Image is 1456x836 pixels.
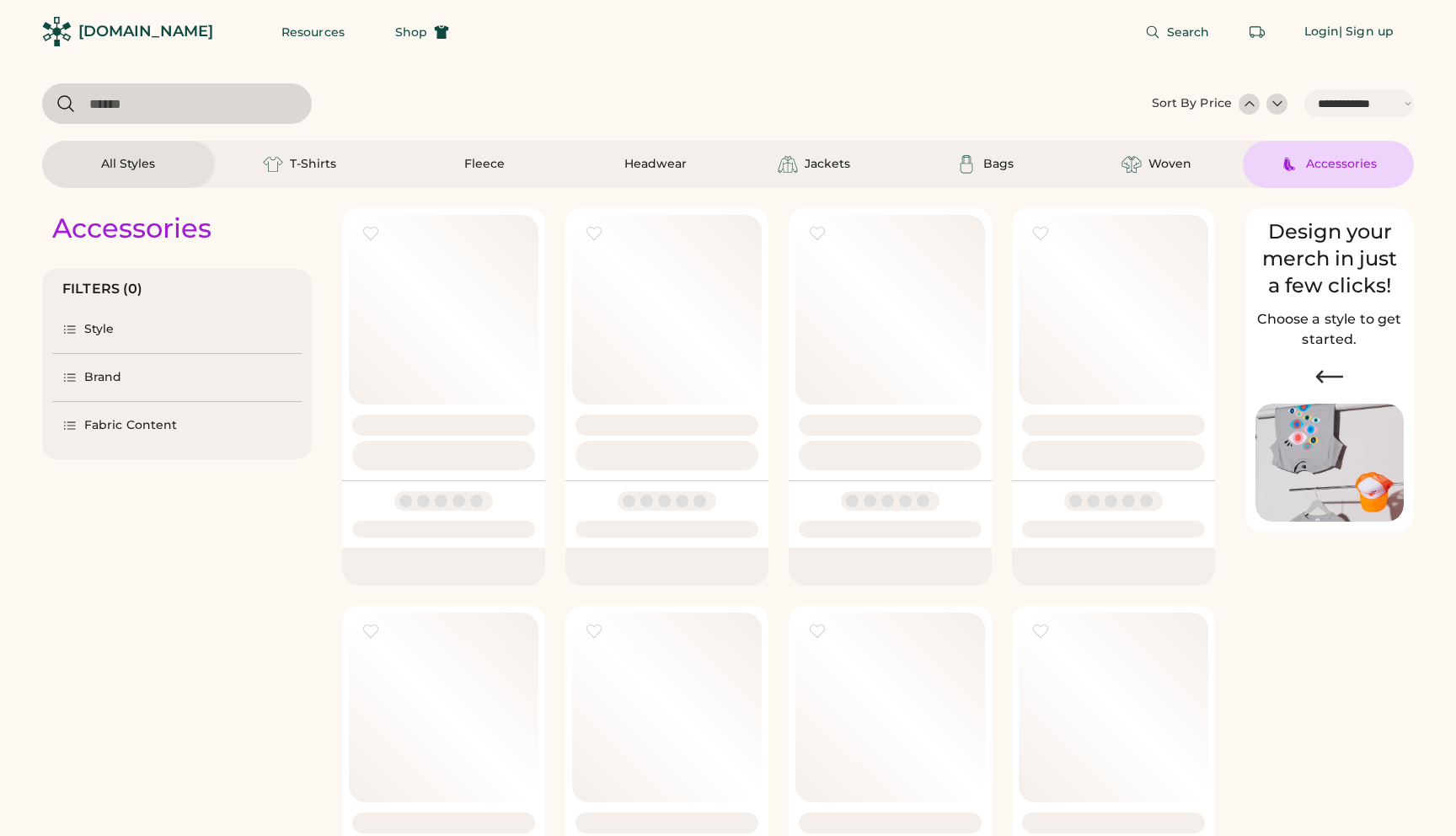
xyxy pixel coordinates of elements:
h2: Choose a style to get started. [1255,309,1404,350]
img: Fleece Icon [437,154,458,174]
div: T-Shirts [290,156,336,173]
div: [DOMAIN_NAME] [78,21,213,42]
div: Jackets [805,156,850,173]
span: Search [1167,26,1210,38]
img: Accessories Icon [1279,154,1299,174]
div: Style [84,321,115,338]
img: T-Shirts Icon [263,154,283,174]
img: Bags Icon [956,154,977,174]
div: Sort By Price [1152,95,1232,112]
img: Rendered Logo - Screens [42,17,72,46]
button: Retrieve an order [1240,15,1274,49]
div: Accessories [52,212,211,245]
button: Resources [261,15,365,49]
div: Login [1304,24,1340,40]
div: Design your merch in just a few clicks! [1255,218,1404,299]
div: FILTERS (0) [62,279,143,299]
div: | Sign up [1339,24,1394,40]
div: Accessories [1306,156,1377,173]
div: Bags [983,156,1014,173]
span: Shop [395,26,427,38]
button: Shop [375,15,469,49]
div: Fabric Content [84,417,177,434]
div: Woven [1148,156,1191,173]
div: All Styles [101,156,155,173]
img: Image of Lisa Congdon Eye Print on T-Shirt and Hat [1255,404,1404,522]
img: Headwear Icon [597,154,618,174]
div: Brand [84,369,122,386]
button: Search [1125,15,1230,49]
img: Jackets Icon [778,154,798,174]
img: Woven Icon [1121,154,1142,174]
div: Headwear [624,156,687,173]
div: Fleece [464,156,505,173]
